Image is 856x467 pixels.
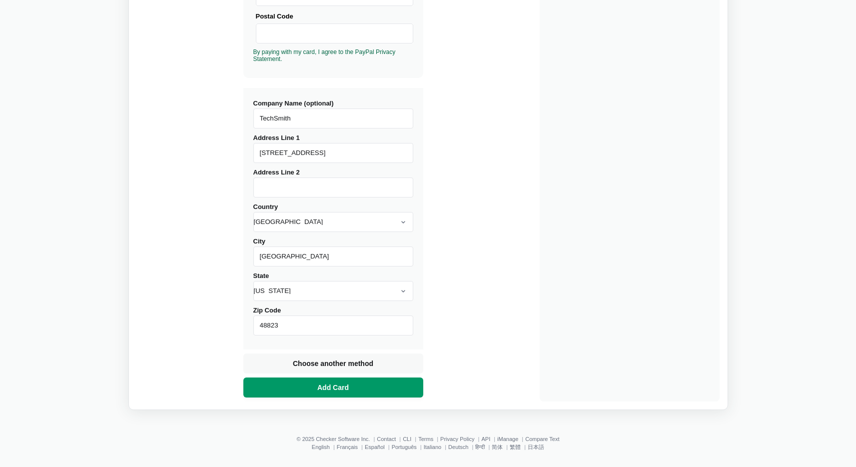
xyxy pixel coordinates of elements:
li: © 2025 Checker Software Inc. [296,436,377,442]
a: Italiano [424,444,441,450]
a: Português [392,444,417,450]
label: Company Name (optional) [253,99,413,128]
label: State [253,272,413,301]
label: Country [253,203,413,232]
a: CLI [403,436,411,442]
input: City [253,246,413,266]
label: Zip Code [253,306,413,335]
a: Terms [418,436,433,442]
input: Zip Code [253,315,413,335]
a: हिन्दी [475,444,485,450]
a: Deutsch [448,444,468,450]
a: By paying with my card, I agree to the PayPal Privacy Statement. [253,48,396,62]
div: Postal Code [256,11,413,21]
select: Country [253,212,413,232]
input: Address Line 2 [253,177,413,197]
label: Address Line 2 [253,168,413,197]
input: Company Name (optional) [253,108,413,128]
button: Add Card [243,377,423,397]
span: Add Card [315,382,351,392]
a: Compare Text [525,436,559,442]
a: 简体 [492,444,503,450]
input: Address Line 1 [253,143,413,163]
a: API [481,436,490,442]
select: State [253,281,413,301]
a: Français [337,444,358,450]
iframe: Secure Credit Card Frame - Postal Code [260,24,409,43]
button: Choose another method [243,353,423,373]
span: Choose another method [291,358,375,368]
label: Address Line 1 [253,134,413,163]
a: Privacy Policy [440,436,474,442]
a: 日本語 [528,444,544,450]
a: iManage [497,436,518,442]
a: Contact [377,436,396,442]
label: City [253,237,413,266]
a: English [312,444,330,450]
a: 繁體 [510,444,521,450]
a: Español [365,444,385,450]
